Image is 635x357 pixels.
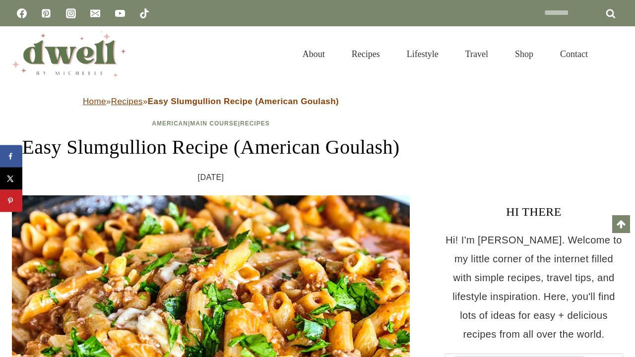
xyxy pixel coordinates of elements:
[393,37,452,71] a: Lifestyle
[547,37,601,71] a: Contact
[148,97,339,106] strong: Easy Slumgullion Recipe (American Goulash)
[289,37,338,71] a: About
[36,3,56,23] a: Pinterest
[152,120,188,127] a: American
[444,231,623,344] p: Hi! I'm [PERSON_NAME]. Welcome to my little corner of the internet filled with simple recipes, tr...
[110,3,130,23] a: YouTube
[134,3,154,23] a: TikTok
[12,31,126,77] img: DWELL by michelle
[198,170,224,185] time: [DATE]
[152,120,269,127] span: | |
[83,97,106,106] a: Home
[606,46,623,62] button: View Search Form
[111,97,143,106] a: Recipes
[240,120,270,127] a: Recipes
[338,37,393,71] a: Recipes
[502,37,547,71] a: Shop
[444,203,623,221] h3: HI THERE
[12,3,32,23] a: Facebook
[61,3,81,23] a: Instagram
[85,3,105,23] a: Email
[12,132,410,162] h1: Easy Slumgullion Recipe (American Goulash)
[289,37,601,71] nav: Primary Navigation
[190,120,238,127] a: Main Course
[83,97,339,106] span: » »
[452,37,502,71] a: Travel
[612,215,630,233] a: Scroll to top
